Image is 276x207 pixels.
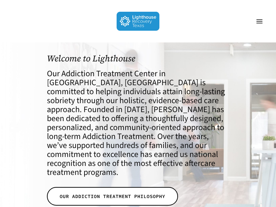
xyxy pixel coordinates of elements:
[47,69,229,177] h4: Our Addiction Treatment Center in [GEOGRAPHIC_DATA], [GEOGRAPHIC_DATA] is committed to helping in...
[60,193,165,200] span: OUR ADDICTION TREATMENT PHILOSOPHY
[47,187,178,206] a: OUR ADDICTION TREATMENT PHILOSOPHY
[253,18,266,25] a: Navigation Menu
[47,53,229,63] h1: Welcome to Lighthouse
[117,12,160,31] img: Lighthouse Recovery Texas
